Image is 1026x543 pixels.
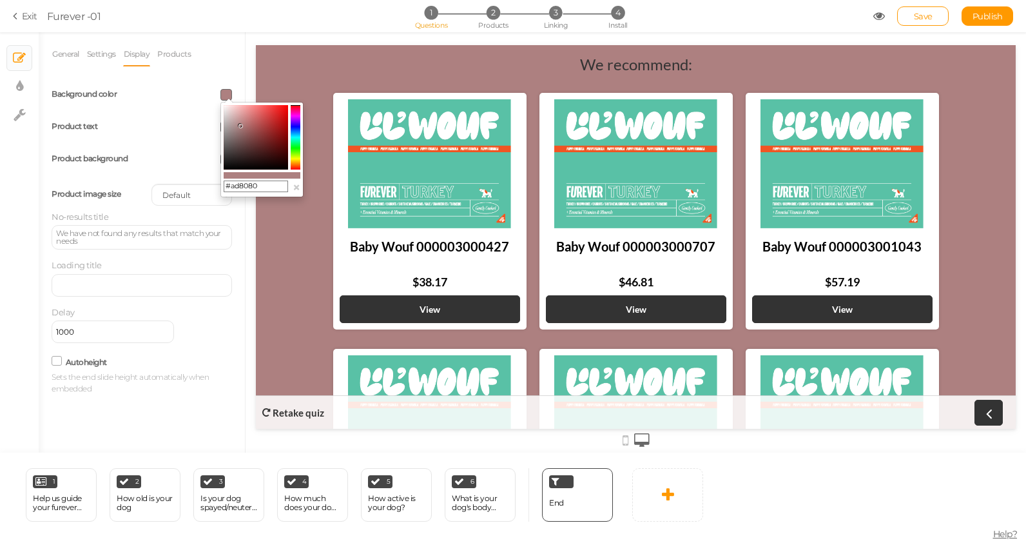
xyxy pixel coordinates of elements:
span: Install [608,21,627,30]
div: How old is your dog [117,494,173,512]
label: Autoheight [66,357,107,367]
label: Product background [52,153,128,163]
div: Help us guide your furever Jouney [33,494,90,512]
span: 4 [302,479,307,485]
div: We recommend: [324,10,436,28]
span: 3 [219,479,223,485]
a: General [52,42,80,66]
span: Publish [973,11,1003,21]
label: Loading title [52,260,102,270]
button: × [293,181,300,194]
div: We have not found any results that match your needs [56,230,227,245]
a: Products [157,42,191,66]
strong: View [164,259,184,270]
strong: Retake quiz [17,362,68,373]
div: 6 What is your dog's body condition? [445,468,516,522]
div: Baby Wouf 000003001043 [496,183,677,230]
span: 2 [487,6,500,19]
div: 5 How active is your dog? [361,468,432,522]
li: 2 Products [463,6,523,19]
span: Questions [415,21,448,30]
strong: View [576,259,597,270]
div: Baby Wouf 000003000427 [84,183,264,230]
div: 1 Help us guide your furever Jouney [26,468,97,522]
div: Is your dog spayed/neutered? [200,494,257,512]
label: Delay [52,307,75,317]
span: 4 [611,6,624,19]
label: Product text [52,121,97,131]
div: How active is your dog? [368,494,425,512]
div: Save [897,6,949,26]
li: 4 Install [588,6,648,19]
a: Display [123,42,151,66]
div: Baby Wouf 000003000707 [290,183,470,230]
span: Linking [544,21,567,30]
div: End [542,468,613,522]
strong: View [370,259,391,270]
li: 3 Linking [526,6,586,19]
span: 6 [470,479,474,485]
div: $38.17 [157,230,191,244]
div: 3 Is your dog spayed/neutered? [193,468,264,522]
span: 1 [424,6,438,19]
span: Help? [993,528,1018,540]
span: Products [478,21,508,30]
label: Product image size [52,189,121,199]
div: What is your dog's body condition? [452,494,508,512]
a: Exit [13,10,37,23]
label: Background color [52,89,117,99]
div: $46.81 [363,230,398,244]
small: Sets the end slide height automatically when embedded [52,371,232,395]
span: 2 [135,479,139,485]
div: 2 How old is your dog [110,468,180,522]
span: 3 [549,6,563,19]
label: No-results title [52,212,108,222]
div: $57.19 [569,230,604,244]
span: End [549,498,564,508]
span: 1 [53,479,55,485]
div: How much does your dog weigh? [284,494,341,512]
div: 4 How much does your dog weigh? [277,468,348,522]
span: Save [914,11,933,21]
li: 1 Questions [401,6,461,19]
span: 5 [387,479,391,485]
a: Settings [86,42,117,66]
div: Furever -01 [47,8,101,24]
